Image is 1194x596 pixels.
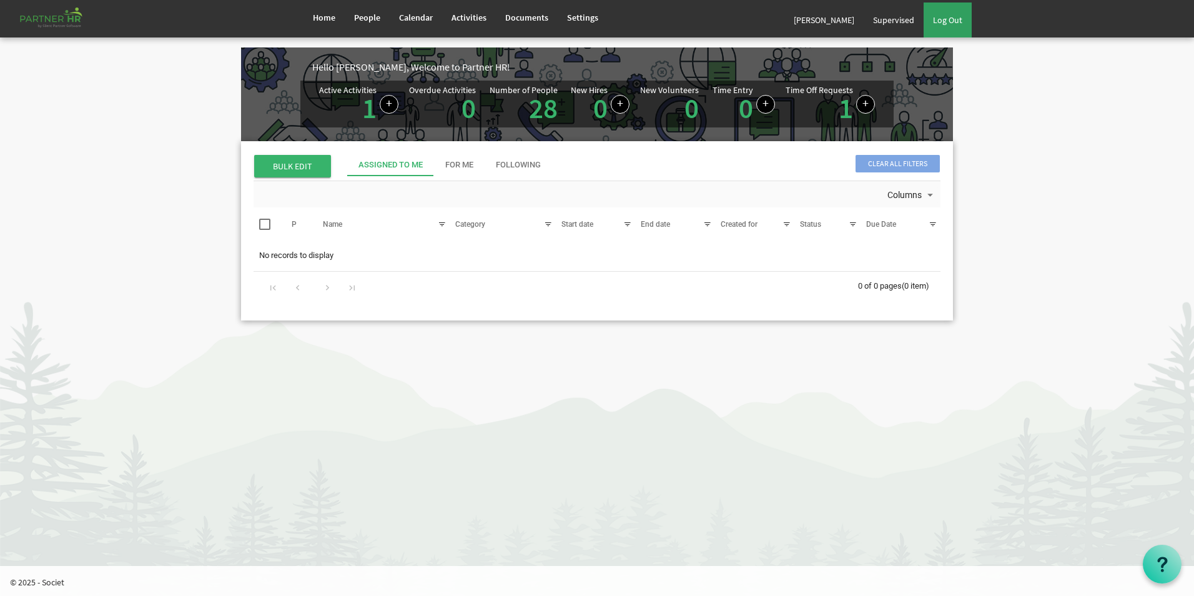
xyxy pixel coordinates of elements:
td: No records to display [254,244,940,267]
div: Time Entry [713,86,753,94]
div: Activities assigned to you for which the Due Date is passed [409,86,479,122]
div: Go to first page [265,278,282,296]
div: Assigned To Me [358,159,423,171]
a: 0 [684,91,699,126]
span: Calendar [399,12,433,23]
span: People [354,12,380,23]
a: 28 [529,91,558,126]
div: 0 of 0 pages (0 item) [858,272,940,298]
span: Clear all filters [856,155,940,172]
a: 1 [362,91,377,126]
span: Created for [721,220,757,229]
a: 0 [593,91,608,126]
div: For Me [445,159,473,171]
a: 0 [739,91,753,126]
div: Number of active time off requests [786,86,875,122]
a: Log hours [756,95,775,114]
span: Category [455,220,485,229]
button: Columns [885,187,939,204]
div: Columns [885,181,939,207]
a: Add new person to Partner HR [611,95,629,114]
div: New Hires [571,86,608,94]
div: Overdue Activities [409,86,476,94]
span: End date [641,220,670,229]
span: Columns [886,187,923,203]
span: Status [800,220,821,229]
a: Create a new time off request [856,95,875,114]
div: New Volunteers [640,86,699,94]
span: BULK EDIT [254,155,331,177]
span: Settings [567,12,598,23]
span: Start date [561,220,593,229]
div: Number of active Activities in Partner HR [319,86,398,122]
span: P [292,220,297,229]
span: Activities [451,12,486,23]
div: Time Off Requests [786,86,853,94]
div: Hello [PERSON_NAME], Welcome to Partner HR! [312,60,953,74]
div: Go to next page [319,278,336,296]
span: Home [313,12,335,23]
div: Go to last page [343,278,360,296]
div: tab-header [347,154,1034,176]
span: 0 of 0 pages [858,281,902,291]
div: Following [496,159,541,171]
a: Log Out [924,2,972,37]
div: Number of Time Entries [713,86,775,122]
span: Name [323,220,342,229]
span: Due Date [866,220,896,229]
span: Documents [505,12,548,23]
div: People hired in the last 7 days [571,86,629,122]
div: Go to previous page [289,278,306,296]
div: Number of People [490,86,558,94]
a: Create a new Activity [380,95,398,114]
div: Active Activities [319,86,377,94]
span: Supervised [873,14,914,26]
span: (0 item) [902,281,929,291]
a: Supervised [864,2,924,37]
div: Volunteer hired in the last 7 days [640,86,702,122]
a: [PERSON_NAME] [784,2,864,37]
a: 1 [839,91,853,126]
p: © 2025 - Societ [10,576,1194,589]
div: Total number of active people in Partner HR [490,86,561,122]
a: 0 [461,91,476,126]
